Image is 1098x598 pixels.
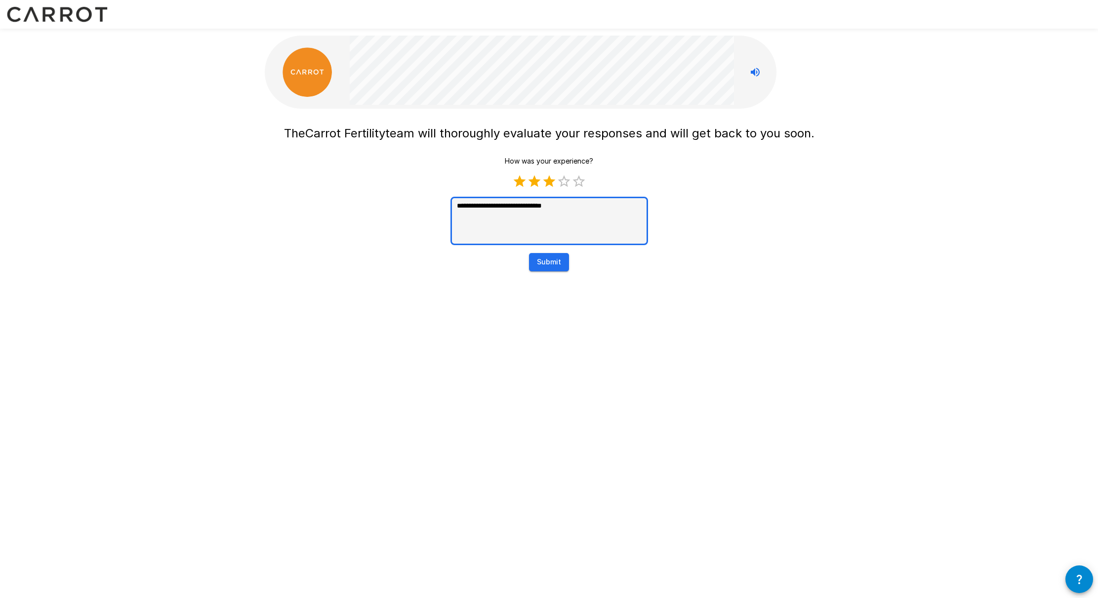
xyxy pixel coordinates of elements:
span: team will thoroughly evaluate your responses and will get back to you soon. [385,126,814,140]
button: Stop reading questions aloud [745,62,765,82]
p: How was your experience? [505,156,593,166]
span: Carrot Fertility [305,126,385,140]
button: Submit [529,253,569,271]
img: carrot_logo.png [283,47,332,97]
span: The [284,126,305,140]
